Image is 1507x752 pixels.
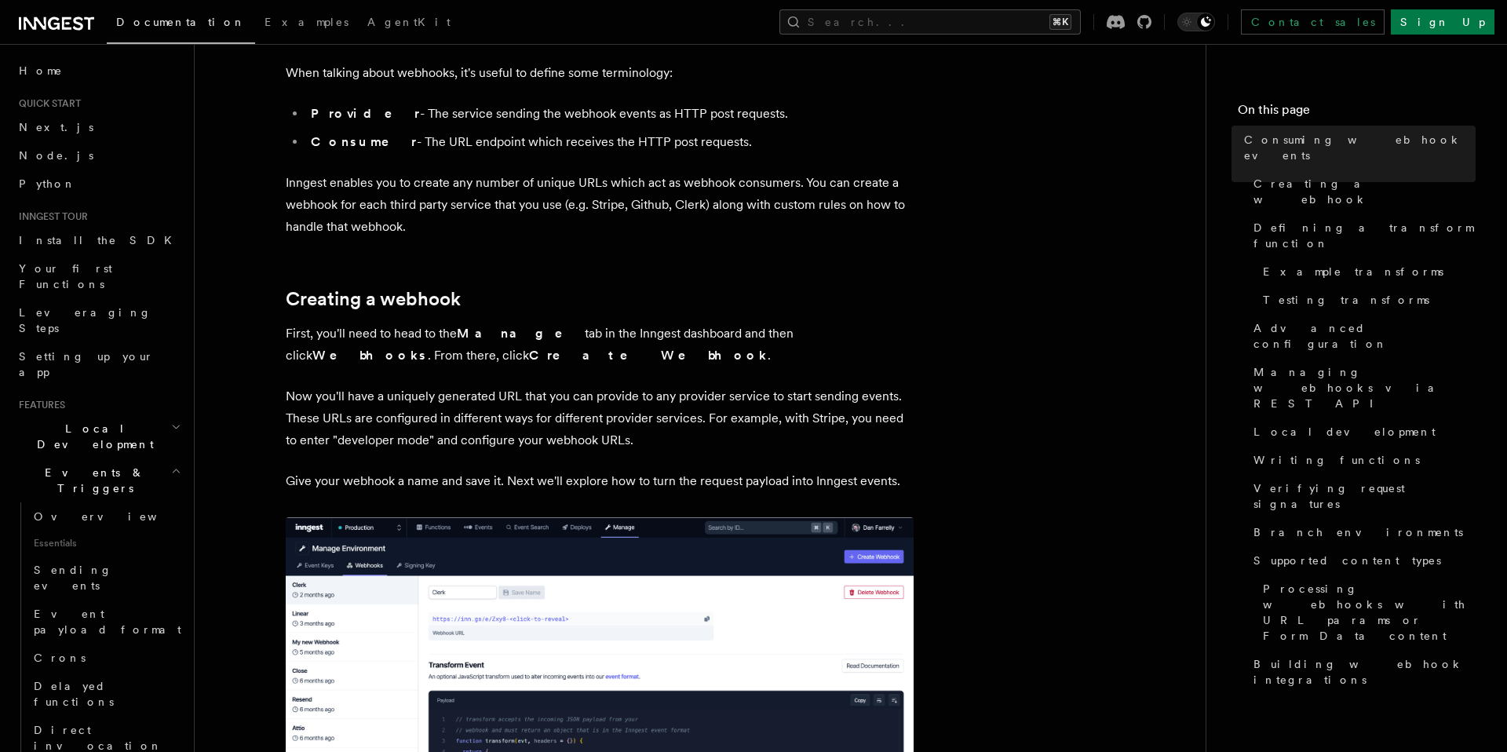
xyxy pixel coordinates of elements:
[286,288,461,310] a: Creating a webhook
[107,5,255,44] a: Documentation
[13,414,184,458] button: Local Development
[286,385,914,451] p: Now you'll have a uniquely generated URL that you can provide to any provider service to start se...
[1253,220,1476,251] span: Defining a transform function
[306,103,914,125] li: - The service sending the webhook events as HTTP post requests.
[1247,418,1476,446] a: Local development
[34,564,112,592] span: Sending events
[116,16,246,28] span: Documentation
[13,97,81,110] span: Quick start
[27,644,184,672] a: Crons
[457,326,585,341] strong: Manage
[19,262,112,290] span: Your first Functions
[1247,170,1476,214] a: Creating a webhook
[13,465,171,496] span: Events & Triggers
[13,226,184,254] a: Install the SDK
[1257,575,1476,650] a: Processing webhooks with URL params or Form Data content
[1253,364,1476,411] span: Managing webhooks via REST API
[367,16,451,28] span: AgentKit
[286,62,914,84] p: When talking about webhooks, it's useful to define some terminology:
[1263,581,1476,644] span: Processing webhooks with URL params or Form Data content
[19,121,93,133] span: Next.js
[1253,656,1476,688] span: Building webhook integrations
[13,57,184,85] a: Home
[265,16,348,28] span: Examples
[13,342,184,386] a: Setting up your app
[34,652,86,664] span: Crons
[1247,650,1476,694] a: Building webhook integrations
[1247,474,1476,518] a: Verifying request signatures
[1247,314,1476,358] a: Advanced configuration
[13,141,184,170] a: Node.js
[1244,132,1476,163] span: Consuming webhook events
[27,502,184,531] a: Overview
[779,9,1081,35] button: Search...⌘K
[1253,524,1463,540] span: Branch environments
[13,399,65,411] span: Features
[1253,480,1476,512] span: Verifying request signatures
[19,306,151,334] span: Leveraging Steps
[19,350,154,378] span: Setting up your app
[1253,320,1476,352] span: Advanced configuration
[1257,257,1476,286] a: Example transforms
[1049,14,1071,30] kbd: ⌘K
[529,348,768,363] strong: Create Webhook
[1253,424,1436,440] span: Local development
[1241,9,1385,35] a: Contact sales
[27,672,184,716] a: Delayed functions
[13,421,171,452] span: Local Development
[27,600,184,644] a: Event payload format
[34,608,181,636] span: Event payload format
[27,556,184,600] a: Sending events
[1247,214,1476,257] a: Defining a transform function
[1263,264,1443,279] span: Example transforms
[1247,518,1476,546] a: Branch environments
[1253,452,1420,468] span: Writing functions
[19,177,76,190] span: Python
[1253,176,1476,207] span: Creating a webhook
[1253,553,1441,568] span: Supported content types
[13,298,184,342] a: Leveraging Steps
[13,254,184,298] a: Your first Functions
[13,458,184,502] button: Events & Triggers
[19,149,93,162] span: Node.js
[1391,9,1494,35] a: Sign Up
[34,680,114,708] span: Delayed functions
[27,531,184,556] span: Essentials
[255,5,358,42] a: Examples
[13,170,184,198] a: Python
[311,106,420,121] strong: Provider
[19,234,181,246] span: Install the SDK
[19,63,63,78] span: Home
[1257,286,1476,314] a: Testing transforms
[358,5,460,42] a: AgentKit
[13,113,184,141] a: Next.js
[306,131,914,153] li: - The URL endpoint which receives the HTTP post requests.
[34,724,162,752] span: Direct invocation
[1247,358,1476,418] a: Managing webhooks via REST API
[311,134,417,149] strong: Consumer
[1263,292,1429,308] span: Testing transforms
[13,210,88,223] span: Inngest tour
[312,348,428,363] strong: Webhooks
[1238,126,1476,170] a: Consuming webhook events
[1177,13,1215,31] button: Toggle dark mode
[34,510,195,523] span: Overview
[1247,546,1476,575] a: Supported content types
[286,323,914,367] p: First, you'll need to head to the tab in the Inngest dashboard and then click . From there, click .
[286,172,914,238] p: Inngest enables you to create any number of unique URLs which act as webhook consumers. You can c...
[1238,100,1476,126] h4: On this page
[286,470,914,492] p: Give your webhook a name and save it. Next we'll explore how to turn the request payload into Inn...
[1247,446,1476,474] a: Writing functions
